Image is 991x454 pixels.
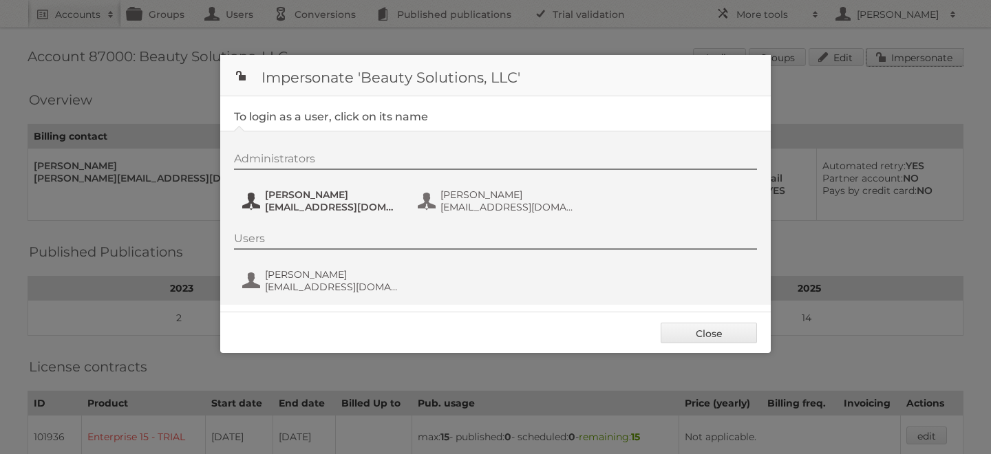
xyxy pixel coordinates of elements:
span: [PERSON_NAME] [265,268,398,281]
a: Close [661,323,757,343]
span: [PERSON_NAME] [440,188,574,201]
span: [EMAIL_ADDRESS][DOMAIN_NAME] [265,201,398,213]
span: [EMAIL_ADDRESS][DOMAIN_NAME] [265,281,398,293]
span: [EMAIL_ADDRESS][DOMAIN_NAME] [440,201,574,213]
button: [PERSON_NAME] [EMAIL_ADDRESS][DOMAIN_NAME] [241,187,403,215]
legend: To login as a user, click on its name [234,110,428,123]
div: Administrators [234,152,757,170]
h1: Impersonate 'Beauty Solutions, LLC' [220,55,771,96]
button: [PERSON_NAME] [EMAIL_ADDRESS][DOMAIN_NAME] [241,267,403,294]
button: [PERSON_NAME] [EMAIL_ADDRESS][DOMAIN_NAME] [416,187,578,215]
div: Users [234,232,757,250]
span: [PERSON_NAME] [265,188,398,201]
